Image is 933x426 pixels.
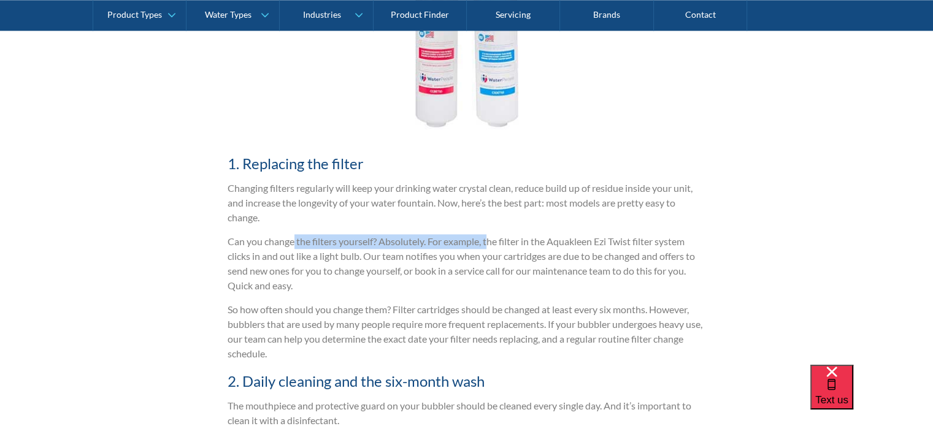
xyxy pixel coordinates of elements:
[228,370,706,392] h4: 2. Daily cleaning and the six-month wash
[228,153,706,175] h4: 1. Replacing the filter
[228,181,706,225] p: Changing filters regularly will keep your drinking water crystal clean, reduce build up of residu...
[228,234,706,293] p: Can you change the filters yourself? Absolutely. For example, the filter in the Aquakleen Ezi Twi...
[107,10,162,20] div: Product Types
[302,10,340,20] div: Industries
[810,365,933,426] iframe: podium webchat widget bubble
[205,10,251,20] div: Water Types
[228,302,706,361] p: So how often should you change them? Filter cartridges should be changed at least every six month...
